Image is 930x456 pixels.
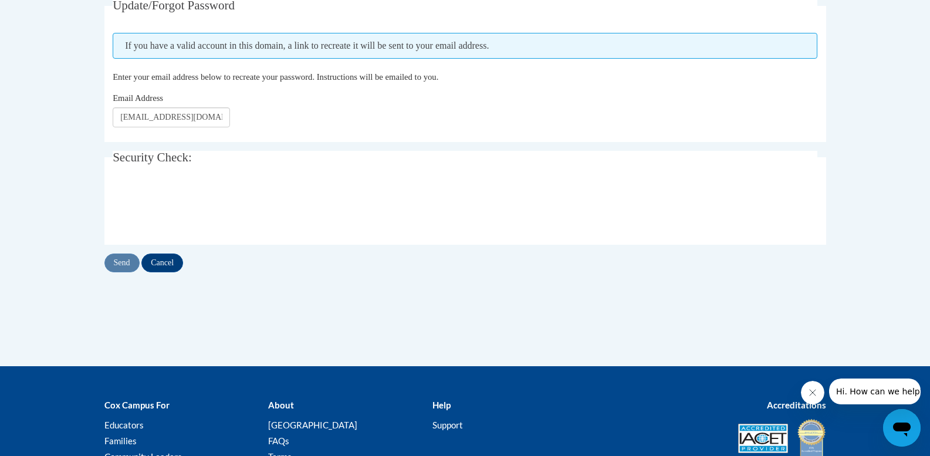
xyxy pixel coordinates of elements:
[801,381,824,404] iframe: Close message
[268,400,294,410] b: About
[113,93,163,103] span: Email Address
[432,400,451,410] b: Help
[829,379,921,404] iframe: Message from company
[113,150,192,164] span: Security Check:
[104,420,144,430] a: Educators
[113,33,817,59] span: If you have a valid account in this domain, a link to recreate it will be sent to your email addr...
[7,8,95,18] span: Hi. How can we help?
[113,107,230,127] input: Email
[432,420,463,430] a: Support
[104,435,137,446] a: Families
[268,420,357,430] a: [GEOGRAPHIC_DATA]
[104,400,170,410] b: Cox Campus For
[883,409,921,447] iframe: Button to launch messaging window
[738,424,788,453] img: Accredited IACET® Provider
[113,72,438,82] span: Enter your email address below to recreate your password. Instructions will be emailed to you.
[767,400,826,410] b: Accreditations
[141,254,183,272] input: Cancel
[113,184,291,230] iframe: reCAPTCHA
[268,435,289,446] a: FAQs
